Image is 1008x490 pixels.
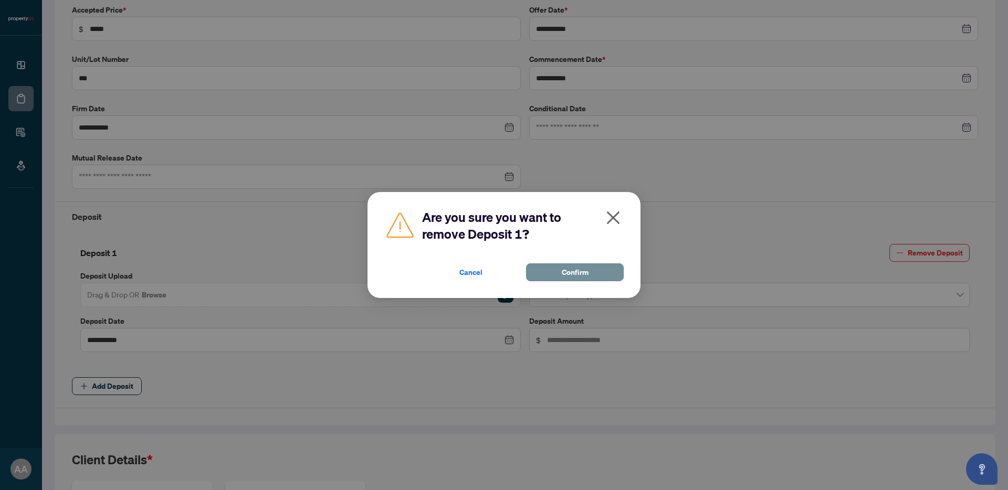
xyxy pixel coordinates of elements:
span: Confirm [562,264,589,281]
button: Confirm [526,263,624,281]
img: Caution Icon [384,209,416,240]
h2: Are you sure you want to remove Deposit 1? [422,209,624,242]
button: Open asap [966,453,997,485]
span: Cancel [459,264,482,281]
span: close [605,209,622,226]
button: Cancel [422,263,520,281]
